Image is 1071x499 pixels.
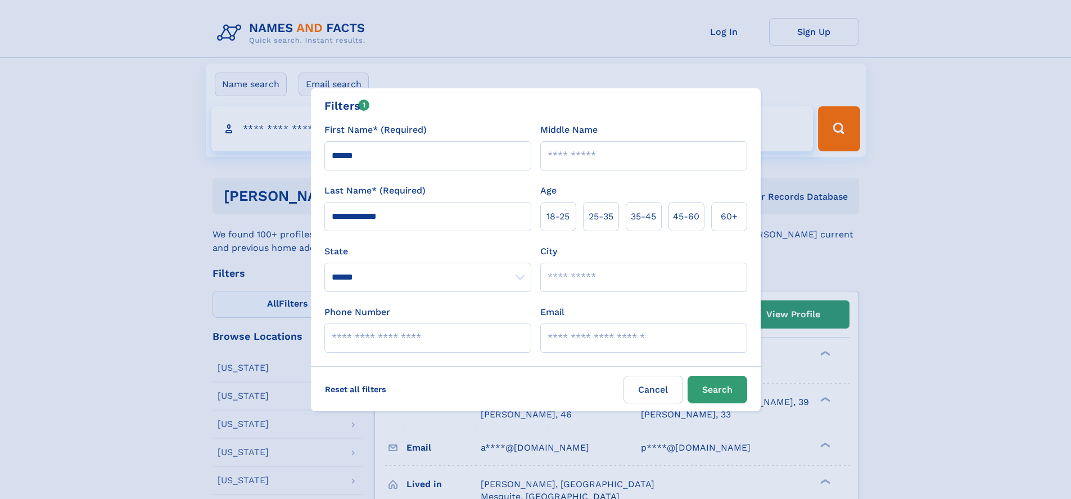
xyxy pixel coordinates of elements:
[688,376,747,403] button: Search
[324,123,427,137] label: First Name* (Required)
[540,123,598,137] label: Middle Name
[540,245,557,258] label: City
[318,376,394,403] label: Reset all filters
[589,210,613,223] span: 25‑35
[540,305,564,319] label: Email
[623,376,683,403] label: Cancel
[540,184,557,197] label: Age
[324,245,531,258] label: State
[546,210,570,223] span: 18‑25
[324,97,370,114] div: Filters
[324,305,390,319] label: Phone Number
[673,210,699,223] span: 45‑60
[324,184,426,197] label: Last Name* (Required)
[721,210,738,223] span: 60+
[631,210,656,223] span: 35‑45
